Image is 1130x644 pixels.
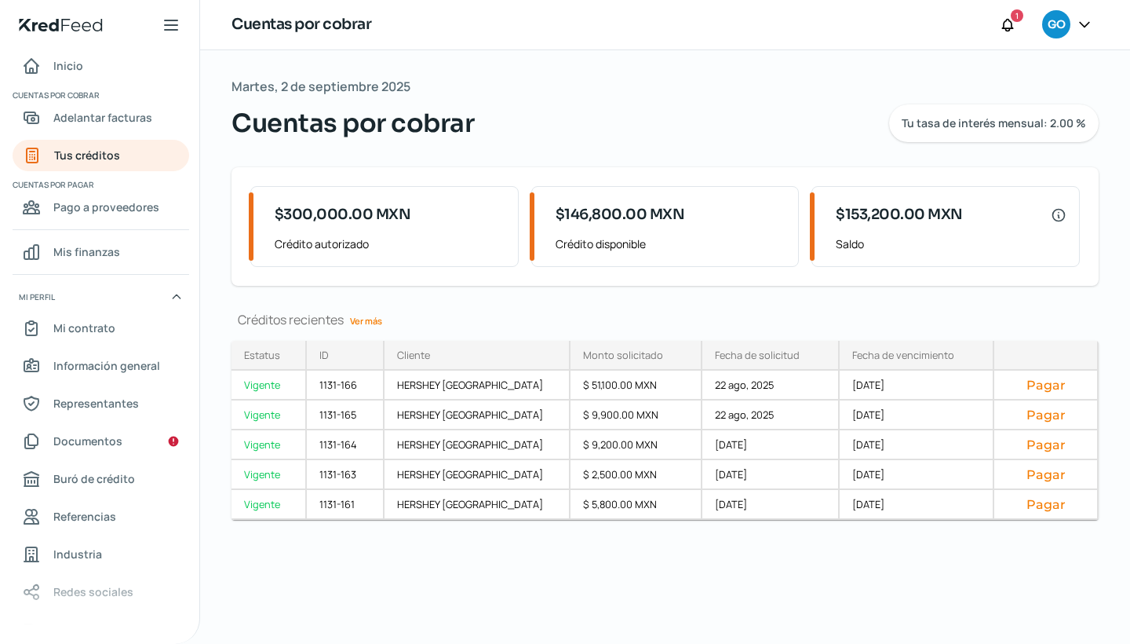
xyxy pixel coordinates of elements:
[13,88,187,102] span: Cuentas por cobrar
[840,460,994,490] div: [DATE]
[836,234,1066,254] span: Saldo
[307,460,385,490] div: 1131-163
[53,56,83,75] span: Inicio
[13,313,189,344] a: Mi contrato
[702,490,840,520] div: [DATE]
[231,430,307,460] a: Vigente
[344,309,388,333] a: Ver más
[275,234,505,254] span: Crédito autorizado
[53,469,135,488] span: Buró de crédito
[231,490,307,520] a: Vigente
[385,460,570,490] div: HERSHEY [GEOGRAPHIC_DATA]
[307,371,385,401] div: 1131-166
[53,393,139,413] span: Representantes
[385,490,570,520] div: HERSHEY [GEOGRAPHIC_DATA]
[702,430,840,460] div: [DATE]
[702,460,840,490] div: [DATE]
[1015,9,1019,23] span: 1
[570,371,703,401] div: $ 51,100.00 MXN
[902,118,1086,129] span: Tu tasa de interés mensual: 2.00 %
[852,348,954,362] div: Fecha de vencimiento
[840,371,994,401] div: [DATE]
[13,192,189,223] a: Pago a proveedores
[54,145,120,165] span: Tus créditos
[397,348,430,362] div: Cliente
[307,401,385,430] div: 1131-165
[244,348,280,362] div: Estatus
[13,50,189,82] a: Inicio
[1048,16,1065,35] span: GO
[1007,467,1084,482] button: Pagar
[13,350,189,382] a: Información general
[385,430,570,460] div: HERSHEY [GEOGRAPHIC_DATA]
[319,348,329,362] div: ID
[231,104,474,142] span: Cuentas por cobrar
[13,388,189,419] a: Representantes
[1007,407,1084,423] button: Pagar
[836,204,963,225] span: $153,200.00 MXN
[13,501,189,532] a: Referencias
[1007,496,1084,512] button: Pagar
[307,490,385,520] div: 1131-161
[53,197,159,217] span: Pago a proveedores
[53,318,115,338] span: Mi contrato
[840,401,994,430] div: [DATE]
[53,507,116,526] span: Referencias
[556,234,786,254] span: Crédito disponible
[1007,437,1084,452] button: Pagar
[231,75,410,98] span: Martes, 2 de septiembre 2025
[385,371,570,401] div: HERSHEY [GEOGRAPHIC_DATA]
[231,13,371,36] h1: Cuentas por cobrar
[231,311,1099,328] div: Créditos recientes
[231,371,307,401] a: Vigente
[53,356,160,375] span: Información general
[702,401,840,430] div: 22 ago, 2025
[570,460,703,490] div: $ 2,500.00 MXN
[556,204,685,225] span: $146,800.00 MXN
[13,102,189,134] a: Adelantar facturas
[570,490,703,520] div: $ 5,800.00 MXN
[702,371,840,401] div: 22 ago, 2025
[840,430,994,460] div: [DATE]
[583,348,663,362] div: Monto solicitado
[53,242,120,262] span: Mis finanzas
[13,576,189,608] a: Redes sociales
[231,460,307,490] a: Vigente
[53,431,122,451] span: Documentos
[13,140,189,171] a: Tus créditos
[53,620,102,639] span: Colateral
[53,582,133,602] span: Redes sociales
[231,401,307,430] a: Vigente
[13,177,187,192] span: Cuentas por pagar
[570,430,703,460] div: $ 9,200.00 MXN
[715,348,800,362] div: Fecha de solicitud
[840,490,994,520] div: [DATE]
[13,236,189,268] a: Mis finanzas
[13,426,189,457] a: Documentos
[53,544,102,564] span: Industria
[13,539,189,570] a: Industria
[19,290,55,304] span: Mi perfil
[307,430,385,460] div: 1131-164
[13,463,189,495] a: Buró de crédito
[385,401,570,430] div: HERSHEY [GEOGRAPHIC_DATA]
[53,108,152,127] span: Adelantar facturas
[1007,377,1084,393] button: Pagar
[570,401,703,430] div: $ 9,900.00 MXN
[275,204,411,225] span: $300,000.00 MXN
